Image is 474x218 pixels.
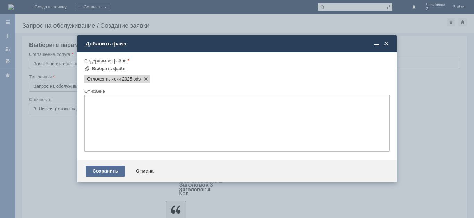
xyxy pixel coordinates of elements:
[86,41,390,47] div: Добавить файл
[3,3,101,19] div: [PERSON_NAME] / Добрый вечер,удалите пожалуйста отложенные чеки. [GEOGRAPHIC_DATA]
[373,41,380,47] span: Свернуть (Ctrl + M)
[132,76,141,82] span: Отложеннычеки 2025.ods
[87,76,132,82] span: Отложеннычеки 2025.ods
[92,66,126,72] div: Выбрать файл
[84,89,388,93] div: Описание
[383,41,390,47] span: Закрыть
[84,59,388,63] div: Содержимое файла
